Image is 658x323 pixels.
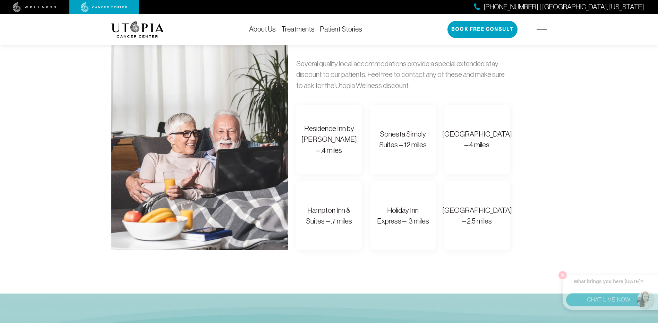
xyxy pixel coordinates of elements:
[81,2,127,12] img: cancer center
[474,2,644,12] a: [PHONE_NUMBER] | [GEOGRAPHIC_DATA], [US_STATE]
[111,21,164,38] img: logo
[301,123,357,156] div: Residence Inn by [PERSON_NAME] – .4 miles
[320,25,362,33] a: Patient Stories
[302,205,356,227] div: Hampton Inn & Suites – .7 miles
[376,205,429,227] div: Holiday Inn Express – .3 miles
[447,21,518,38] button: Book Free Consult
[111,12,288,250] img: What about accommodations? Where should I stay?
[376,129,429,150] div: Sonesta Simply Suites – 12 miles
[296,58,510,91] p: Several quality local accommodations provide a special extended stay discount to our patients. Fe...
[537,27,547,32] img: icon-hamburger
[442,205,512,227] div: [GEOGRAPHIC_DATA] – 2.5 miles
[281,25,315,33] a: Treatments
[442,129,512,150] div: [GEOGRAPHIC_DATA] – 4 miles
[13,2,57,12] img: wellness
[249,25,276,33] a: About Us
[484,2,644,12] span: [PHONE_NUMBER] | [GEOGRAPHIC_DATA], [US_STATE]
